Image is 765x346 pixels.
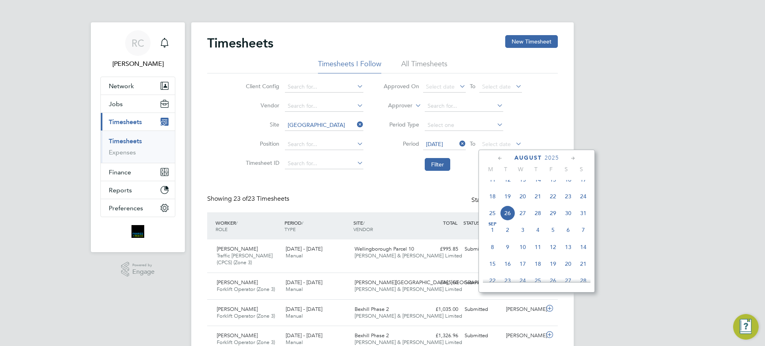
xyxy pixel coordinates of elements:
[217,286,275,293] span: Forklift Operator (Zone 3)
[285,81,363,93] input: Search for...
[515,189,530,204] span: 20
[318,59,381,73] li: Timesheets I Follow
[561,222,576,237] span: 6
[545,239,561,255] span: 12
[500,189,515,204] span: 19
[545,256,561,271] span: 19
[500,273,515,288] span: 23
[425,158,450,171] button: Filter
[355,306,389,312] span: Bexhill Phase 2
[109,82,134,90] span: Network
[500,239,515,255] span: 9
[101,113,175,130] button: Timesheets
[515,239,530,255] span: 10
[420,329,461,342] div: £1,326.96
[530,256,545,271] span: 18
[420,276,461,289] div: £465.60
[576,273,591,288] span: 28
[243,159,279,166] label: Timesheet ID
[515,222,530,237] span: 3
[233,195,248,203] span: 23 of
[383,140,419,147] label: Period
[471,195,542,206] div: Status
[530,172,545,187] span: 14
[286,306,322,312] span: [DATE] - [DATE]
[355,286,462,293] span: [PERSON_NAME] & [PERSON_NAME] Limited
[482,83,511,90] span: Select date
[425,120,503,131] input: Select one
[561,256,576,271] span: 20
[243,140,279,147] label: Position
[530,273,545,288] span: 25
[498,166,513,173] span: T
[355,339,462,346] span: [PERSON_NAME] & [PERSON_NAME] Limited
[545,222,561,237] span: 5
[285,120,363,131] input: Search for...
[286,279,322,286] span: [DATE] - [DATE]
[101,95,175,113] button: Jobs
[461,243,503,256] div: Submitted
[561,189,576,204] span: 23
[500,206,515,221] span: 26
[426,140,443,148] span: [DATE]
[515,172,530,187] span: 13
[355,252,462,259] span: [PERSON_NAME] & [PERSON_NAME] Limited
[425,101,503,112] input: Search for...
[545,206,561,221] span: 29
[485,172,500,187] span: 11
[132,269,155,275] span: Engage
[733,314,759,340] button: Engage Resource Center
[420,243,461,256] div: £995.85
[285,101,363,112] input: Search for...
[383,83,419,90] label: Approved On
[483,166,498,173] span: M
[233,195,289,203] span: 23 Timesheets
[101,130,175,163] div: Timesheets
[217,279,258,286] span: [PERSON_NAME]
[216,226,228,232] span: ROLE
[100,225,175,238] a: Go to home page
[576,206,591,221] span: 31
[217,306,258,312] span: [PERSON_NAME]
[420,303,461,316] div: £1,035.00
[207,35,273,51] h2: Timesheets
[217,332,258,339] span: [PERSON_NAME]
[109,204,143,212] span: Preferences
[528,166,543,173] span: T
[574,166,589,173] span: S
[515,256,530,271] span: 17
[561,239,576,255] span: 13
[530,239,545,255] span: 11
[500,222,515,237] span: 2
[401,59,447,73] li: All Timesheets
[100,30,175,69] a: RC[PERSON_NAME]
[500,256,515,271] span: 16
[109,148,136,156] a: Expenses
[461,276,503,289] div: Submitted
[286,252,303,259] span: Manual
[217,339,275,346] span: Forklift Operator (Zone 3)
[353,226,373,232] span: VENDOR
[109,168,131,176] span: Finance
[217,252,273,266] span: Traffic [PERSON_NAME] (CPCS) (Zone 3)
[282,216,351,236] div: PERIOD
[513,166,528,173] span: W
[236,219,237,226] span: /
[131,225,144,238] img: bromak-logo-retina.png
[121,262,155,277] a: Powered byEngage
[530,206,545,221] span: 28
[101,77,175,95] button: Network
[214,216,282,236] div: WORKER
[355,245,414,252] span: Wellingborough Parcel 10
[530,222,545,237] span: 4
[286,332,322,339] span: [DATE] - [DATE]
[545,273,561,288] span: 26
[505,35,558,48] button: New Timesheet
[576,172,591,187] span: 17
[243,121,279,128] label: Site
[530,189,545,204] span: 21
[576,239,591,255] span: 14
[243,83,279,90] label: Client Config
[109,137,142,145] a: Timesheets
[576,222,591,237] span: 7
